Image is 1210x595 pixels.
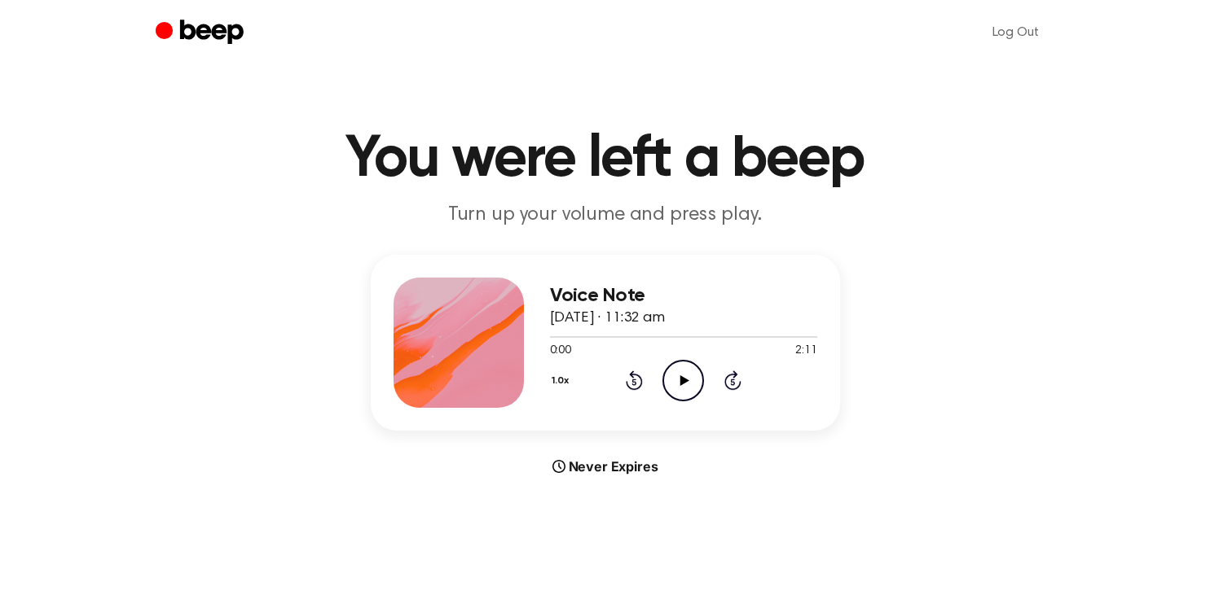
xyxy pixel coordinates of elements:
[795,343,816,360] span: 2:11
[976,13,1055,52] a: Log Out
[550,311,665,326] span: [DATE] · 11:32 am
[371,457,840,476] div: Never Expires
[550,367,575,395] button: 1.0x
[550,285,817,307] h3: Voice Note
[293,202,918,229] p: Turn up your volume and press play.
[188,130,1023,189] h1: You were left a beep
[156,17,248,49] a: Beep
[550,343,571,360] span: 0:00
